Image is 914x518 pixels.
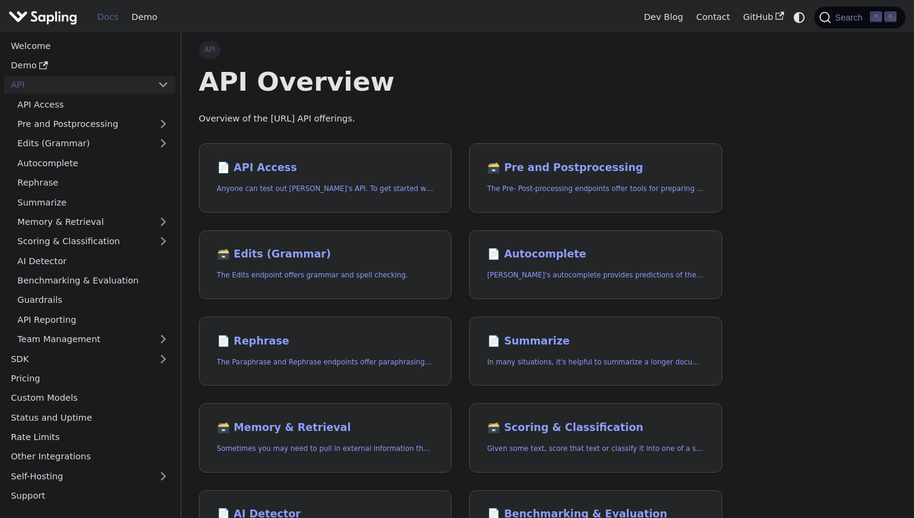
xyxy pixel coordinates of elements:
h2: Rephrase [217,335,434,348]
a: Other Integrations [4,448,175,465]
a: GitHub [736,8,790,27]
a: 📄️ RephraseThe Paraphrase and Rephrase endpoints offer paraphrasing for particular styles. [199,317,452,386]
kbd: ⌘ [870,11,882,22]
a: Summarize [11,193,175,211]
a: Guardrails [11,291,175,309]
h2: API Access [217,161,434,175]
h2: Edits (Grammar) [217,248,434,261]
nav: Breadcrumbs [199,41,722,58]
a: API Reporting [11,311,175,328]
a: 📄️ SummarizeIn many situations, it's helpful to summarize a longer document into a shorter, more ... [469,317,722,386]
span: API [199,41,221,58]
a: Sapling.ai [8,8,82,26]
a: 📄️ API AccessAnyone can test out [PERSON_NAME]'s API. To get started with the API, simply: [199,143,452,213]
a: Team Management [11,331,175,348]
a: 🗃️ Scoring & ClassificationGiven some text, score that text or classify it into one of a set of p... [469,403,722,473]
h2: Autocomplete [487,248,704,261]
a: Support [4,487,175,505]
a: Docs [91,8,125,27]
h2: Pre and Postprocessing [487,161,704,175]
a: Status and Uptime [4,409,175,426]
button: Expand sidebar category 'SDK' [151,350,175,367]
p: Anyone can test out Sapling's API. To get started with the API, simply: [217,183,434,195]
a: Rephrase [11,174,175,192]
p: In many situations, it's helpful to summarize a longer document into a shorter, more easily diges... [487,357,704,368]
a: Self-Hosting [4,467,175,485]
a: Memory & Retrieval [11,213,175,231]
a: Scoring & Classification [11,233,175,250]
p: The Pre- Post-processing endpoints offer tools for preparing your text data for ingestation as we... [487,183,704,195]
img: Sapling.ai [8,8,77,26]
span: Search [831,13,870,22]
p: The Paraphrase and Rephrase endpoints offer paraphrasing for particular styles. [217,357,434,368]
a: SDK [4,350,151,367]
a: Demo [125,8,164,27]
button: Switch between dark and light mode (currently system mode) [791,8,808,26]
a: Rate Limits [4,429,175,446]
p: Given some text, score that text or classify it into one of a set of pre-specified categories. [487,443,704,455]
button: Collapse sidebar category 'API' [151,76,175,94]
a: API [4,76,151,94]
a: 📄️ Autocomplete[PERSON_NAME]'s autocomplete provides predictions of the next few characters or words [469,230,722,300]
a: Pre and Postprocessing [11,115,175,133]
h2: Scoring & Classification [487,421,704,435]
a: Benchmarking & Evaluation [11,272,175,290]
h1: API Overview [199,65,722,98]
a: Edits (Grammar) [11,135,175,152]
p: Sometimes you may need to pull in external information that doesn't fit in the context size of an... [217,443,434,455]
a: Demo [4,57,175,74]
a: Custom Models [4,389,175,407]
a: 🗃️ Pre and PostprocessingThe Pre- Post-processing endpoints offer tools for preparing your text d... [469,143,722,213]
a: Pricing [4,370,175,387]
a: Contact [690,8,737,27]
p: Overview of the [URL] API offerings. [199,112,722,126]
p: Sapling's autocomplete provides predictions of the next few characters or words [487,270,704,281]
a: Dev Blog [637,8,689,27]
h2: Memory & Retrieval [217,421,434,435]
button: Search (Command+K) [814,7,905,28]
a: Welcome [4,37,175,54]
a: 🗃️ Memory & RetrievalSometimes you may need to pull in external information that doesn't fit in t... [199,403,452,473]
a: API Access [11,96,175,113]
p: The Edits endpoint offers grammar and spell checking. [217,270,434,281]
h2: Summarize [487,335,704,348]
a: 🗃️ Edits (Grammar)The Edits endpoint offers grammar and spell checking. [199,230,452,300]
kbd: K [884,11,896,22]
a: Autocomplete [11,154,175,172]
a: AI Detector [11,252,175,270]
